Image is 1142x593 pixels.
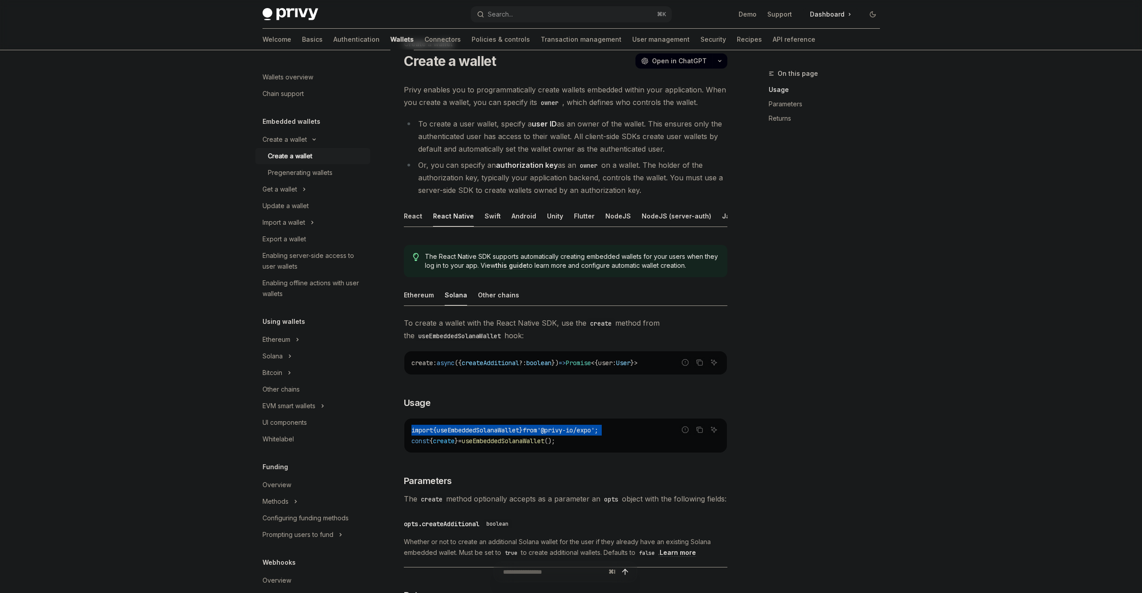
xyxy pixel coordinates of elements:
button: Toggle Bitcoin section [255,365,370,381]
span: : [613,359,616,367]
a: Basics [302,29,323,50]
a: Wallets [390,29,414,50]
span: > [634,359,638,367]
h5: Embedded wallets [263,116,320,127]
div: Wallets overview [263,72,313,83]
span: import [411,426,433,434]
a: Chain support [255,86,370,102]
a: Connectors [424,29,461,50]
h5: Using wallets [263,316,305,327]
button: Toggle Solana section [255,348,370,364]
span: Dashboard [810,10,844,19]
div: Solana [445,284,467,305]
span: async [437,359,455,367]
a: Security [700,29,726,50]
a: Overview [255,572,370,589]
a: Configuring funding methods [255,510,370,526]
div: Get a wallet [263,184,297,195]
div: NodeJS [605,205,631,227]
div: Import a wallet [263,217,305,228]
button: Report incorrect code [679,424,691,436]
span: (); [544,437,555,445]
a: Support [767,10,792,19]
div: Search... [488,9,513,20]
div: UI components [263,417,307,428]
button: Open in ChatGPT [635,53,712,69]
button: Send message [619,566,631,578]
span: } [519,426,523,434]
span: The React Native SDK supports automatically creating embedded wallets for your users when they lo... [425,252,718,270]
a: Update a wallet [255,198,370,214]
div: EVM smart wallets [263,401,315,411]
div: Overview [263,480,291,490]
button: Ask AI [708,424,720,436]
span: create [433,437,455,445]
li: Or, you can specify an as an on a wallet. The holder of the authorization key, typically your app... [404,159,727,196]
a: API reference [773,29,815,50]
a: Transaction management [541,29,621,50]
span: const [411,437,429,445]
span: ?: [519,359,526,367]
span: ({ [455,359,462,367]
div: Java [722,205,738,227]
span: createAdditional [462,359,519,367]
span: ; [595,426,598,434]
div: Update a wallet [263,201,309,211]
span: On this page [778,68,818,79]
a: Pregenerating wallets [255,165,370,181]
div: Other chains [263,384,300,395]
div: React [404,205,422,227]
div: Flutter [574,205,595,227]
div: Other chains [478,284,519,305]
a: UI components [255,414,370,431]
button: Copy the contents from the code block [694,357,705,368]
a: Recipes [737,29,762,50]
a: Other chains [255,381,370,397]
div: Methods [263,496,289,507]
span: Usage [404,397,431,409]
img: dark logo [263,8,318,21]
h5: Webhooks [263,557,296,568]
a: User management [632,29,690,50]
code: owner [576,161,601,170]
div: Enabling server-side access to user wallets [263,250,365,272]
div: Configuring funding methods [263,513,349,523]
button: Ask AI [708,357,720,368]
span: } [630,359,634,367]
div: Bitcoin [263,367,282,378]
a: this guide [495,262,527,270]
a: Learn more [660,549,696,557]
span: ⌘ K [657,11,666,18]
span: create [411,359,433,367]
span: } [455,437,458,445]
span: useEmbeddedSolanaWallet [462,437,544,445]
code: create [586,318,615,328]
code: false [635,549,658,558]
button: Report incorrect code [679,357,691,368]
div: Android [512,205,536,227]
span: '@privy-io/expo' [537,426,595,434]
button: Toggle Ethereum section [255,331,370,348]
span: User [616,359,630,367]
span: boolean [486,520,508,528]
li: To create a user wallet, specify a as an owner of the wallet. This ensures only the authenticated... [404,118,727,155]
a: Wallets overview [255,69,370,85]
h5: Funding [263,462,288,472]
button: Toggle Import a wallet section [255,214,370,231]
button: Toggle EVM smart wallets section [255,398,370,414]
div: Pregenerating wallets [268,167,333,178]
span: { [595,359,598,367]
button: Toggle Create a wallet section [255,131,370,148]
span: : [433,359,437,367]
button: Toggle Get a wallet section [255,181,370,197]
div: Swift [485,205,501,227]
div: NodeJS (server-auth) [642,205,711,227]
a: Parameters [769,97,887,111]
button: Copy the contents from the code block [694,424,705,436]
a: Export a wallet [255,231,370,247]
span: Whether or not to create an additional Solana wallet for the user if they already have an existin... [404,536,727,558]
div: Chain support [263,88,304,99]
div: Unity [547,205,563,227]
span: Promise [566,359,591,367]
span: { [429,437,433,445]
